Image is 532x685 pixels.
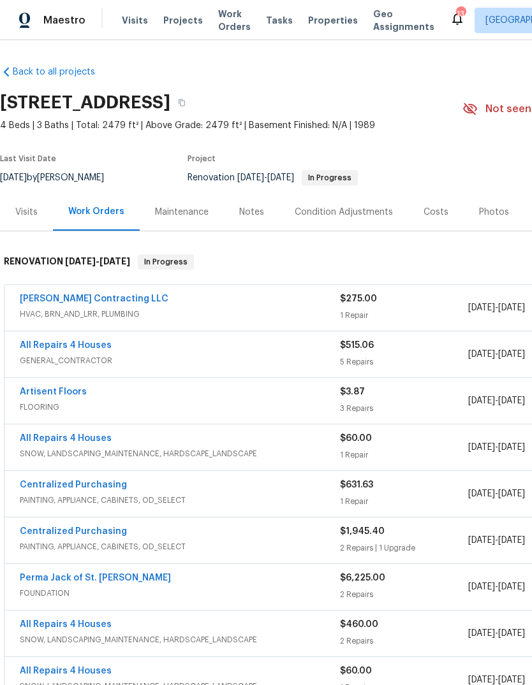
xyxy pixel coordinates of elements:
[340,573,385,582] span: $6,225.00
[267,173,294,182] span: [DATE]
[155,206,209,219] div: Maintenance
[340,294,377,303] span: $275.00
[340,588,468,601] div: 2 Repairs
[65,257,130,266] span: -
[20,573,171,582] a: Perma Jack of St. [PERSON_NAME]
[468,396,495,405] span: [DATE]
[498,396,525,405] span: [DATE]
[15,206,38,219] div: Visits
[468,489,495,498] span: [DATE]
[295,206,393,219] div: Condition Adjustments
[479,206,509,219] div: Photos
[139,256,193,268] span: In Progress
[308,14,358,27] span: Properties
[266,16,293,25] span: Tasks
[468,536,495,545] span: [DATE]
[340,542,468,554] div: 2 Repairs | 1 Upgrade
[340,341,374,350] span: $515.06
[20,540,340,553] span: PAINTING, APPLIANCE, CABINETS, OD_SELECT
[188,173,358,182] span: Renovation
[424,206,448,219] div: Costs
[468,441,525,454] span: -
[340,387,365,396] span: $3.87
[468,629,495,638] span: [DATE]
[468,350,495,359] span: [DATE]
[239,206,264,219] div: Notes
[20,401,340,414] span: FLOORING
[68,205,124,218] div: Work Orders
[468,303,495,312] span: [DATE]
[20,447,340,460] span: SNOW, LANDSCAPING_MAINTENANCE, HARDSCAPE_LANDSCAPE
[498,536,525,545] span: [DATE]
[43,14,85,27] span: Maestro
[20,633,340,646] span: SNOW, LANDSCAPING_MAINTENANCE, HARDSCAPE_LANDSCAPE
[20,354,340,367] span: GENERAL_CONTRACTOR
[498,629,525,638] span: [DATE]
[468,580,525,593] span: -
[340,635,468,647] div: 2 Repairs
[340,402,468,415] div: 3 Repairs
[20,527,127,536] a: Centralized Purchasing
[20,494,340,507] span: PAINTING, APPLIANCE, CABINETS, OD_SELECT
[468,394,525,407] span: -
[163,14,203,27] span: Projects
[4,254,130,270] h6: RENOVATION
[218,8,251,33] span: Work Orders
[340,449,468,461] div: 1 Repair
[498,675,525,684] span: [DATE]
[20,434,112,443] a: All Repairs 4 Houses
[456,8,465,20] div: 13
[20,667,112,675] a: All Repairs 4 Houses
[340,620,378,629] span: $460.00
[188,155,216,162] span: Project
[65,257,96,266] span: [DATE]
[20,341,112,350] a: All Repairs 4 Houses
[100,257,130,266] span: [DATE]
[468,534,525,547] span: -
[237,173,294,182] span: -
[20,587,340,600] span: FOUNDATION
[20,308,340,321] span: HVAC, BRN_AND_LRR, PLUMBING
[20,387,87,396] a: Artisent Floors
[122,14,148,27] span: Visits
[468,675,495,684] span: [DATE]
[498,489,525,498] span: [DATE]
[468,348,525,361] span: -
[340,356,468,368] div: 5 Repairs
[20,480,127,489] a: Centralized Purchasing
[340,667,372,675] span: $60.00
[303,174,357,182] span: In Progress
[20,620,112,629] a: All Repairs 4 Houses
[373,8,434,33] span: Geo Assignments
[170,91,193,114] button: Copy Address
[20,294,168,303] a: [PERSON_NAME] Contracting LLC
[498,350,525,359] span: [DATE]
[468,582,495,591] span: [DATE]
[468,301,525,314] span: -
[498,443,525,452] span: [DATE]
[340,480,373,489] span: $631.63
[468,443,495,452] span: [DATE]
[340,495,468,508] div: 1 Repair
[498,303,525,312] span: [DATE]
[237,173,264,182] span: [DATE]
[340,527,385,536] span: $1,945.40
[340,434,372,443] span: $60.00
[498,582,525,591] span: [DATE]
[468,487,525,500] span: -
[468,627,525,640] span: -
[340,309,468,322] div: 1 Repair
